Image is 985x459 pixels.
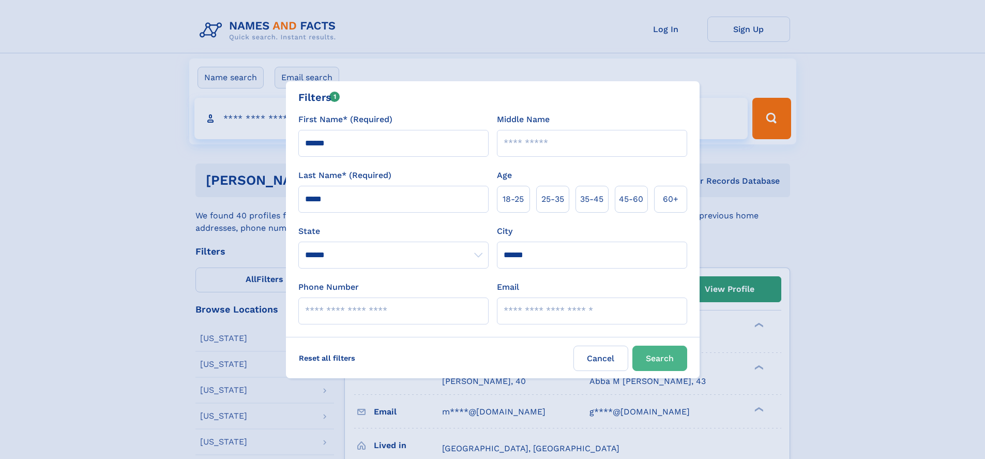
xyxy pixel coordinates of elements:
[619,193,643,205] span: 45‑60
[503,193,524,205] span: 18‑25
[298,225,489,238] label: State
[541,193,564,205] span: 25‑35
[663,193,678,205] span: 60+
[632,346,687,371] button: Search
[298,90,340,105] div: Filters
[497,281,519,293] label: Email
[497,113,550,126] label: Middle Name
[298,281,359,293] label: Phone Number
[292,346,362,371] label: Reset all filters
[497,169,512,182] label: Age
[497,225,512,238] label: City
[298,113,392,126] label: First Name* (Required)
[580,193,603,205] span: 35‑45
[573,346,628,371] label: Cancel
[298,169,391,182] label: Last Name* (Required)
